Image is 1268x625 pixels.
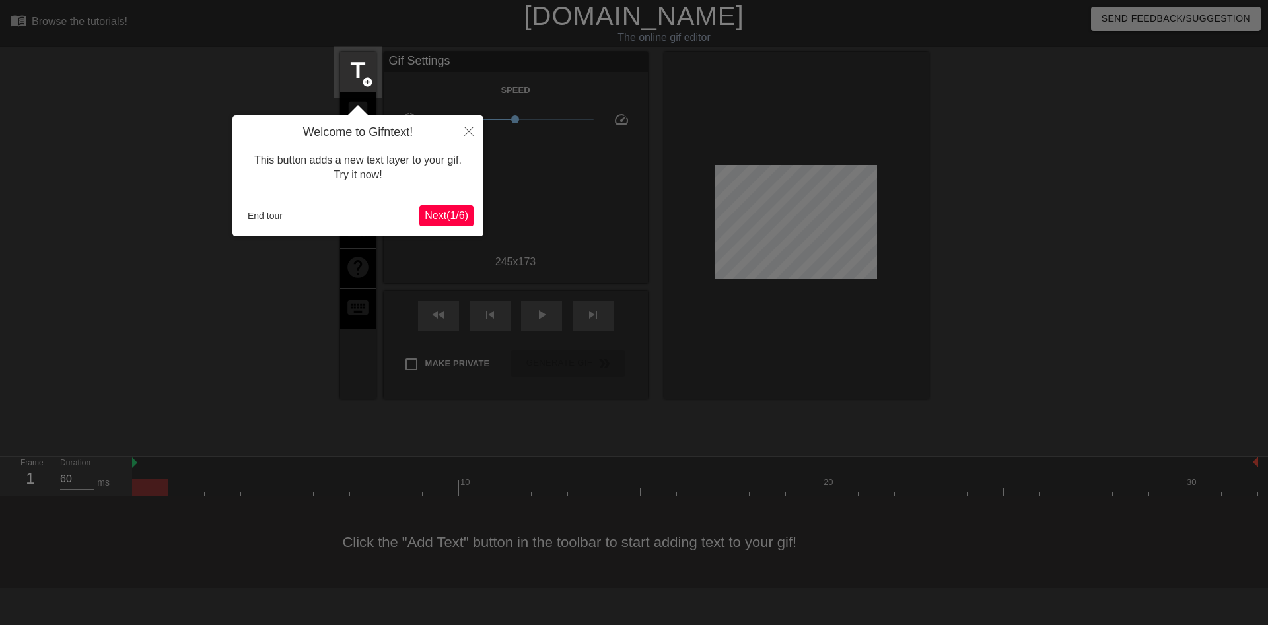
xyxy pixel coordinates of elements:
[419,205,474,226] button: Next
[454,115,483,146] button: Close
[242,140,474,196] div: This button adds a new text layer to your gif. Try it now!
[242,125,474,140] h4: Welcome to Gifntext!
[425,210,468,221] span: Next ( 1 / 6 )
[242,206,288,226] button: End tour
